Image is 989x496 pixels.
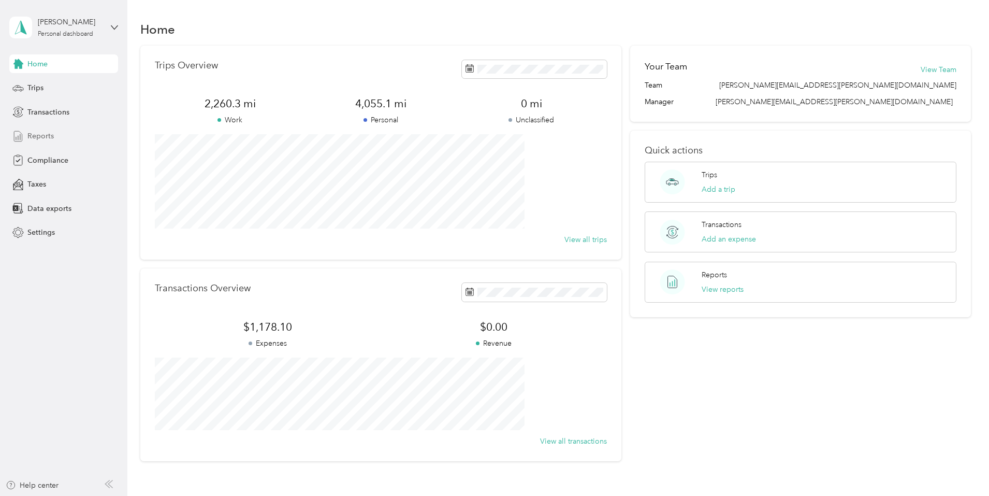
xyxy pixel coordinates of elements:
[381,338,606,349] p: Revenue
[702,219,741,230] p: Transactions
[306,115,456,125] p: Personal
[921,64,956,75] button: View Team
[645,60,687,73] h2: Your Team
[38,17,103,27] div: [PERSON_NAME]
[702,284,744,295] button: View reports
[702,184,735,195] button: Add a trip
[716,97,953,106] span: [PERSON_NAME][EMAIL_ADDRESS][PERSON_NAME][DOMAIN_NAME]
[931,438,989,496] iframe: Everlance-gr Chat Button Frame
[564,234,607,245] button: View all trips
[702,234,756,245] button: Add an expense
[6,480,59,491] button: Help center
[155,96,306,111] span: 2,260.3 mi
[155,115,306,125] p: Work
[702,270,727,280] p: Reports
[645,96,674,107] span: Manager
[27,131,54,141] span: Reports
[27,82,43,93] span: Trips
[540,436,607,447] button: View all transactions
[456,96,607,111] span: 0 mi
[27,203,71,214] span: Data exports
[27,227,55,238] span: Settings
[702,169,717,180] p: Trips
[155,338,381,349] p: Expenses
[38,31,93,37] div: Personal dashboard
[381,320,606,334] span: $0.00
[27,155,68,166] span: Compliance
[27,59,48,69] span: Home
[27,179,46,190] span: Taxes
[155,283,251,294] p: Transactions Overview
[719,80,956,91] span: [PERSON_NAME][EMAIL_ADDRESS][PERSON_NAME][DOMAIN_NAME]
[27,107,69,118] span: Transactions
[155,320,381,334] span: $1,178.10
[140,24,175,35] h1: Home
[456,115,607,125] p: Unclassified
[306,96,456,111] span: 4,055.1 mi
[645,80,662,91] span: Team
[645,145,956,156] p: Quick actions
[155,60,218,71] p: Trips Overview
